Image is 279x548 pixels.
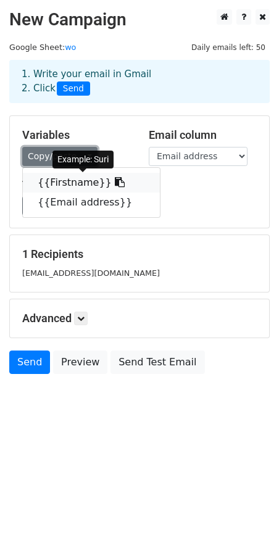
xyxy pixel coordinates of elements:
iframe: Chat Widget [217,489,279,548]
h5: Email column [149,128,257,142]
a: Preview [53,351,107,374]
a: Copy/paste... [22,147,98,166]
a: {{Firstname}} [23,173,160,193]
small: [EMAIL_ADDRESS][DOMAIN_NAME] [22,268,160,278]
a: Send [9,351,50,374]
a: wo [65,43,76,52]
div: 1. Write your email in Gmail 2. Click [12,67,267,96]
h5: 1 Recipients [22,247,257,261]
span: Send [57,81,90,96]
span: Daily emails left: 50 [187,41,270,54]
a: {{Email address}} [23,193,160,212]
div: Example: Suri [52,151,114,168]
a: Daily emails left: 50 [187,43,270,52]
div: 聊天小组件 [217,489,279,548]
small: Google Sheet: [9,43,76,52]
a: Send Test Email [110,351,204,374]
h2: New Campaign [9,9,270,30]
h5: Advanced [22,312,257,325]
h5: Variables [22,128,130,142]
